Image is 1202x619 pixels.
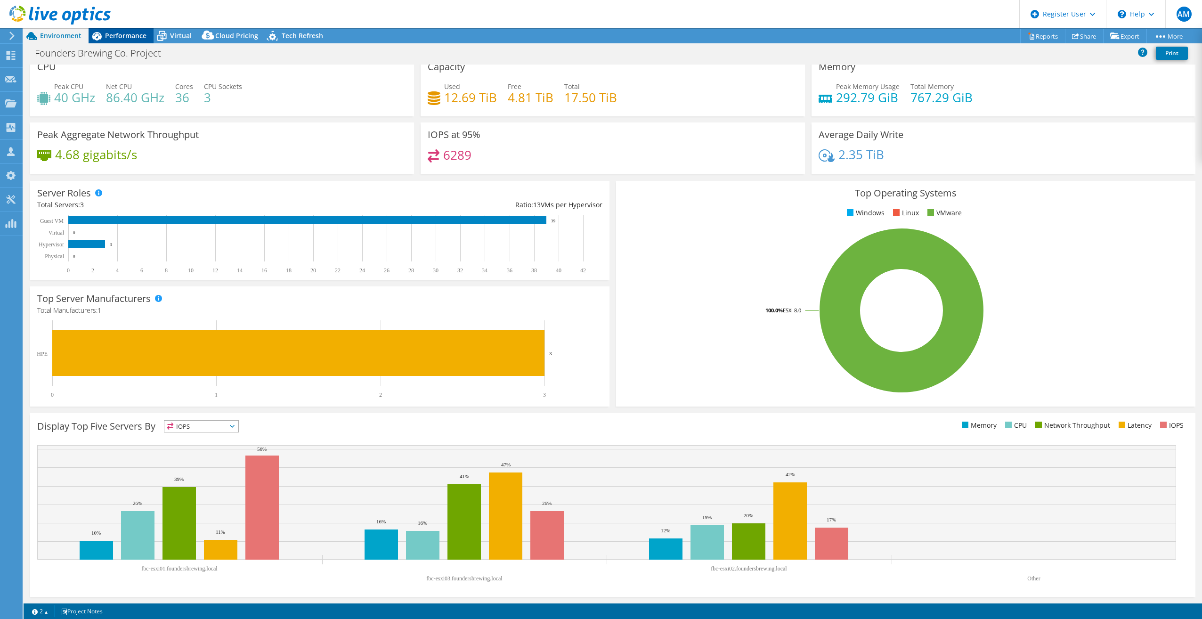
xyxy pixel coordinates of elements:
[51,391,54,398] text: 0
[37,130,199,140] h3: Peak Aggregate Network Throughput
[1177,7,1192,22] span: AM
[37,188,91,198] h3: Server Roles
[376,519,386,524] text: 16%
[384,267,390,274] text: 26
[37,62,56,72] h3: CPU
[744,513,753,518] text: 20%
[1027,575,1040,582] text: Other
[97,306,101,315] span: 1
[549,350,552,356] text: 3
[359,267,365,274] text: 24
[188,267,194,274] text: 10
[54,82,83,91] span: Peak CPU
[661,528,670,533] text: 12%
[257,446,267,452] text: 56%
[106,82,132,91] span: Net CPU
[91,530,101,536] text: 10%
[286,267,292,274] text: 18
[827,517,836,522] text: 17%
[891,208,919,218] li: Linux
[457,267,463,274] text: 32
[838,149,884,160] h4: 2.35 TiB
[335,267,341,274] text: 22
[443,150,471,160] h4: 6289
[501,462,511,467] text: 47%
[1033,420,1110,431] li: Network Throughput
[133,500,142,506] text: 26%
[204,92,242,103] h4: 3
[418,520,427,526] text: 16%
[31,48,176,58] h1: Founders Brewing Co. Project
[110,242,112,247] text: 3
[39,241,64,248] text: Hypervisor
[783,307,801,314] tspan: ESXi 8.0
[623,188,1188,198] h3: Top Operating Systems
[460,473,469,479] text: 41%
[408,267,414,274] text: 28
[54,92,95,103] h4: 40 GHz
[711,565,787,572] text: fbc-esxi02.foundersbrewing.local
[819,130,903,140] h3: Average Daily Write
[174,476,184,482] text: 39%
[428,62,465,72] h3: Capacity
[212,267,218,274] text: 12
[580,267,586,274] text: 42
[1118,10,1126,18] svg: \n
[49,229,65,236] text: Virtual
[542,500,552,506] text: 26%
[1158,420,1184,431] li: IOPS
[80,200,84,209] span: 3
[37,200,320,210] div: Total Servers:
[116,267,119,274] text: 4
[91,267,94,274] text: 2
[444,82,460,91] span: Used
[282,31,323,40] span: Tech Refresh
[507,267,512,274] text: 36
[310,267,316,274] text: 20
[215,391,218,398] text: 1
[175,82,193,91] span: Cores
[564,92,617,103] h4: 17.50 TiB
[164,421,238,432] span: IOPS
[845,208,885,218] li: Windows
[444,92,497,103] h4: 12.69 TiB
[54,605,109,617] a: Project Notes
[1003,420,1027,431] li: CPU
[959,420,997,431] li: Memory
[1020,29,1065,43] a: Reports
[765,307,783,314] tspan: 100.0%
[543,391,546,398] text: 3
[1156,47,1188,60] a: Print
[564,82,580,91] span: Total
[175,92,193,103] h4: 36
[320,200,602,210] div: Ratio: VMs per Hypervisor
[67,267,70,274] text: 0
[106,92,164,103] h4: 86.40 GHz
[910,82,954,91] span: Total Memory
[141,565,218,572] text: fbc-esxi01.foundersbrewing.local
[428,130,480,140] h3: IOPS at 95%
[508,82,521,91] span: Free
[73,230,75,235] text: 0
[786,472,795,477] text: 42%
[433,267,439,274] text: 30
[37,293,151,304] h3: Top Server Manufacturers
[261,267,267,274] text: 16
[237,267,243,274] text: 14
[170,31,192,40] span: Virtual
[379,391,382,398] text: 2
[140,267,143,274] text: 6
[910,92,973,103] h4: 767.29 GiB
[1065,29,1104,43] a: Share
[216,529,225,535] text: 11%
[508,92,553,103] h4: 4.81 TiB
[37,305,602,316] h4: Total Manufacturers:
[73,254,75,259] text: 0
[1116,420,1152,431] li: Latency
[836,82,900,91] span: Peak Memory Usage
[482,267,487,274] text: 34
[702,514,712,520] text: 19%
[45,253,64,260] text: Physical
[531,267,537,274] text: 38
[215,31,258,40] span: Cloud Pricing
